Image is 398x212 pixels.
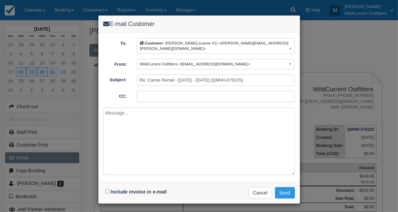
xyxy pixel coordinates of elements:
h4: E-mail Customer [103,21,295,28]
label: From: [98,59,132,68]
button: Send [275,187,295,199]
button: Customer: [PERSON_NAME]-(canoe #1) <[PERSON_NAME][EMAIL_ADDRESS][PERSON_NAME][DOMAIN_NAME]> [137,38,295,54]
button: Cancel [248,187,272,199]
span: WildCurrent Outfitters <[EMAIL_ADDRESS][DOMAIN_NAME]> [140,62,250,66]
button: WildCurrent Outfitters <[EMAIL_ADDRESS][DOMAIN_NAME]> [137,59,295,69]
label: Subject: [98,74,132,83]
span: : [PERSON_NAME]-(canoe #1) <[PERSON_NAME][EMAIL_ADDRESS][PERSON_NAME][DOMAIN_NAME]> [140,41,288,51]
label: To: [98,38,132,47]
b: Customer [145,41,163,45]
label: Include invoice in e-mail [111,189,167,194]
label: CC: [98,91,132,100]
